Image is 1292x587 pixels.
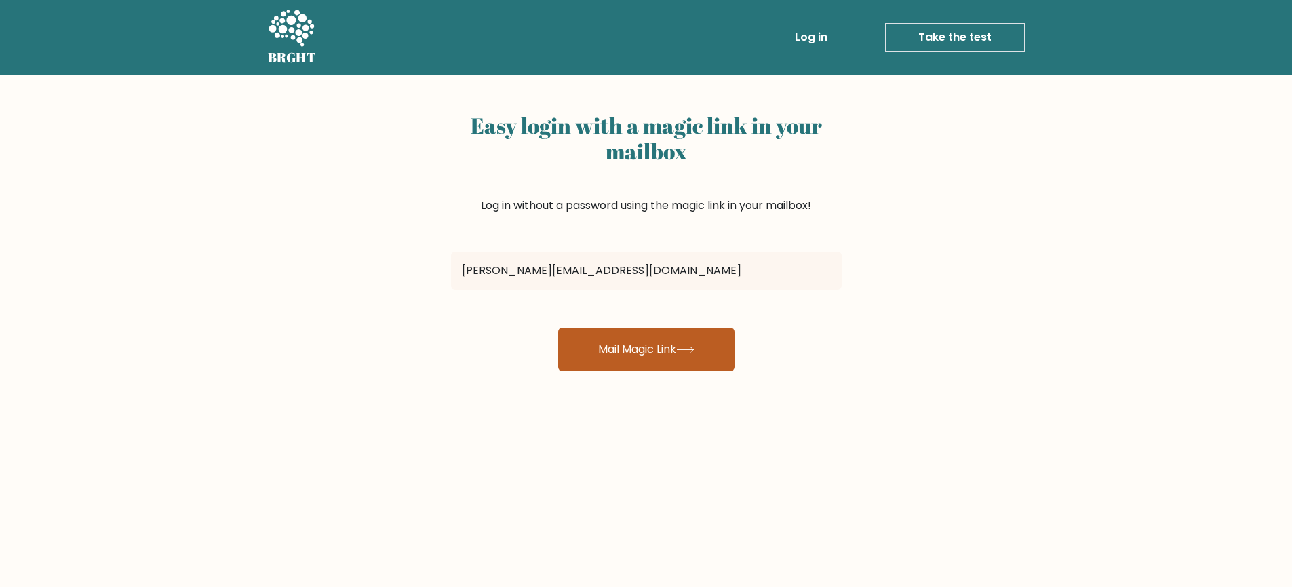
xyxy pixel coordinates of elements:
a: Log in [789,24,833,51]
a: BRGHT [268,5,317,69]
a: Take the test [885,23,1025,52]
input: Email [451,252,842,290]
div: Log in without a password using the magic link in your mailbox! [451,107,842,246]
button: Mail Magic Link [558,328,735,371]
h2: Easy login with a magic link in your mailbox [451,113,842,165]
h5: BRGHT [268,50,317,66]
